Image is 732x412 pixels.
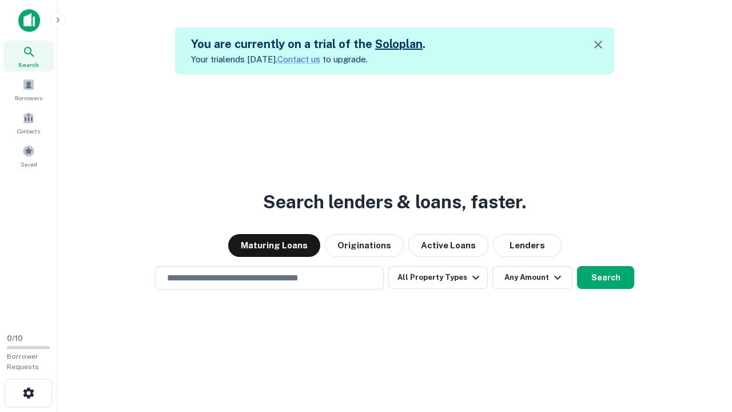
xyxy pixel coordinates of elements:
[675,320,732,375] iframe: Chat Widget
[277,54,320,64] a: Contact us
[191,53,425,66] p: Your trial ends [DATE]. to upgrade.
[18,60,39,69] span: Search
[3,107,54,138] a: Contacts
[577,266,634,289] button: Search
[15,93,42,102] span: Borrowers
[3,140,54,171] a: Saved
[228,234,320,257] button: Maturing Loans
[3,41,54,72] a: Search
[408,234,488,257] button: Active Loans
[17,126,40,136] span: Contacts
[21,160,37,169] span: Saved
[7,334,23,343] span: 0 / 10
[263,188,526,216] h3: Search lenders & loans, faster.
[493,234,562,257] button: Lenders
[7,352,39,371] span: Borrower Requests
[18,9,40,32] img: capitalize-icon.png
[325,234,404,257] button: Originations
[3,74,54,105] a: Borrowers
[375,37,423,51] a: Soloplan
[191,35,425,53] h5: You are currently on a trial of the .
[388,266,488,289] button: All Property Types
[492,266,572,289] button: Any Amount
